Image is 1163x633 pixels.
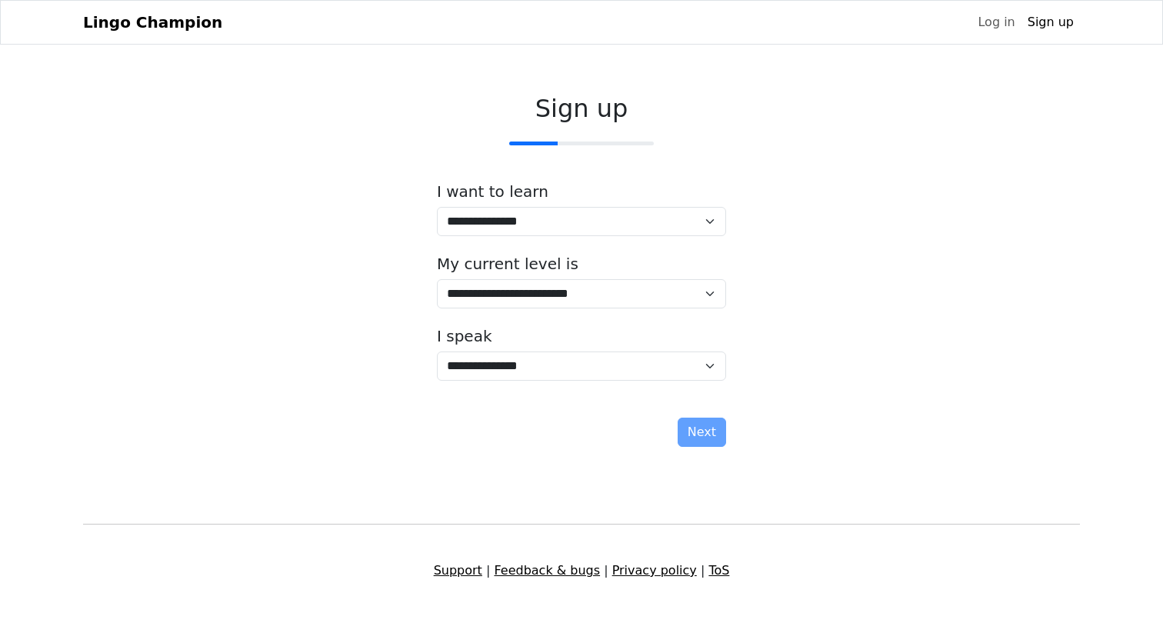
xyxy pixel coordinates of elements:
[83,7,222,38] a: Lingo Champion
[437,182,548,201] label: I want to learn
[612,563,697,578] a: Privacy policy
[1021,7,1080,38] a: Sign up
[971,7,1021,38] a: Log in
[494,563,600,578] a: Feedback & bugs
[708,563,729,578] a: ToS
[437,255,578,273] label: My current level is
[437,94,726,123] h2: Sign up
[434,563,482,578] a: Support
[437,327,492,345] label: I speak
[74,561,1089,580] div: | | |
